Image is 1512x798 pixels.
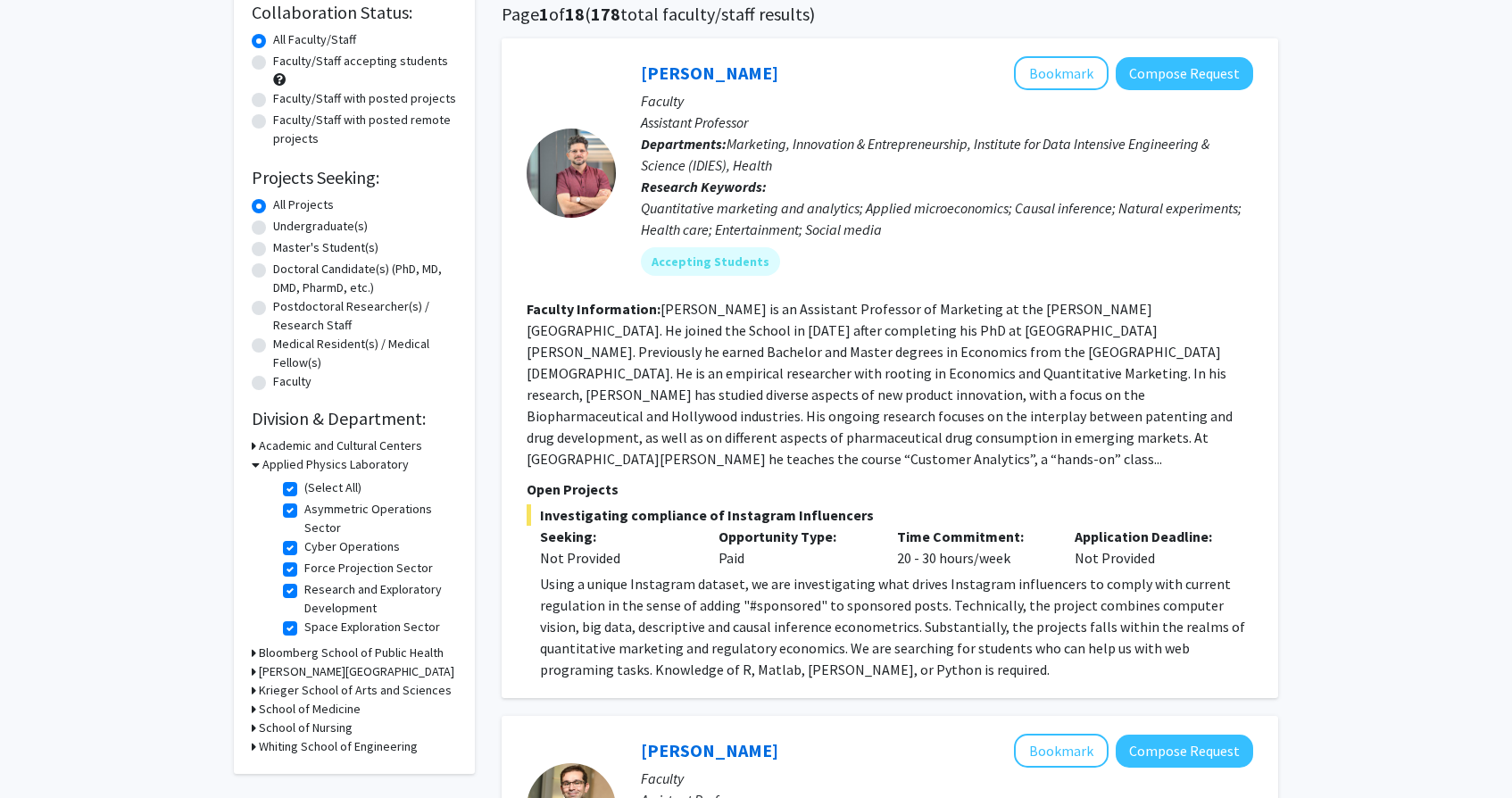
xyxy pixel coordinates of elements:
label: Force Projection Sector [304,559,433,578]
button: Compose Request to Daniel Khashabi [1116,735,1253,768]
iframe: Chat [13,718,76,785]
div: Not Provided [1061,526,1240,569]
h2: Division & Department: [252,408,457,429]
label: All Faculty/Staff [273,30,356,49]
span: 178 [591,3,620,25]
label: Medical Resident(s) / Medical Fellow(s) [273,335,457,372]
a: [PERSON_NAME] [641,62,778,84]
p: Time Commitment: [897,526,1049,547]
span: Marketing, Innovation & Entrepreneurship, Institute for Data Intensive Engineering & Science (IDI... [641,135,1209,174]
label: Postdoctoral Researcher(s) / Research Staff [273,297,457,335]
h3: School of Nursing [259,719,353,737]
h3: Bloomberg School of Public Health [259,644,444,662]
h1: Page of ( total faculty/staff results) [502,4,1278,25]
p: Seeking: [540,526,692,547]
label: Faculty/Staff with posted projects [273,89,456,108]
h2: Collaboration Status: [252,2,457,23]
b: Research Keywords: [641,178,767,195]
h3: Whiting School of Engineering [259,737,418,756]
label: Asymmetric Operations Sector [304,500,453,537]
b: Faculty Information: [527,300,660,318]
p: Faculty [641,768,1253,789]
h3: School of Medicine [259,700,361,719]
label: Faculty/Staff with posted remote projects [273,111,457,148]
label: Master's Student(s) [273,238,378,257]
label: Faculty/Staff accepting students [273,52,448,71]
label: Space Exploration Sector [304,618,440,636]
label: (Select All) [304,478,361,497]
p: Application Deadline: [1075,526,1226,547]
div: Quantitative marketing and analytics; Applied microeconomics; Causal inference; Natural experimen... [641,197,1253,240]
h3: Applied Physics Laboratory [262,455,409,474]
a: [PERSON_NAME] [641,739,778,761]
span: Investigating compliance of Instagram Influencers [527,504,1253,526]
div: 20 - 30 hours/week [884,526,1062,569]
p: Opportunity Type: [719,526,870,547]
button: Compose Request to Manuel Hermosilla [1116,57,1253,90]
h3: [PERSON_NAME][GEOGRAPHIC_DATA] [259,662,454,681]
p: Faculty [641,90,1253,112]
label: Faculty [273,372,312,391]
div: Using a unique Instagram dataset, we are investigating what drives Instagram influencers to compl... [540,573,1253,680]
h3: Krieger School of Arts and Sciences [259,681,452,700]
span: 18 [565,3,585,25]
label: Research and Exploratory Development [304,580,453,618]
p: Assistant Professor [641,112,1253,133]
div: Paid [705,526,884,569]
h2: Projects Seeking: [252,167,457,188]
button: Add Manuel Hermosilla to Bookmarks [1014,56,1109,90]
label: Undergraduate(s) [273,217,368,236]
h3: Academic and Cultural Centers [259,436,422,455]
mat-chip: Accepting Students [641,247,780,276]
p: Open Projects [527,478,1253,500]
b: Departments: [641,135,727,153]
fg-read-more: [PERSON_NAME] is an Assistant Professor of Marketing at the [PERSON_NAME][GEOGRAPHIC_DATA]. He jo... [527,300,1233,468]
button: Add Daniel Khashabi to Bookmarks [1014,734,1109,768]
div: Not Provided [540,547,692,569]
span: 1 [539,3,549,25]
label: Cyber Operations [304,537,400,556]
label: All Projects [273,195,334,214]
label: Doctoral Candidate(s) (PhD, MD, DMD, PharmD, etc.) [273,260,457,297]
